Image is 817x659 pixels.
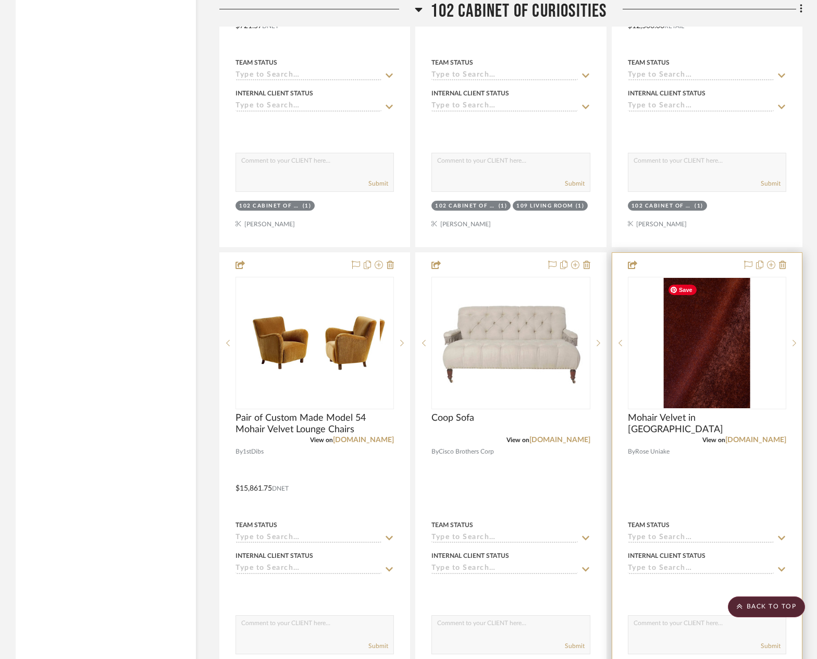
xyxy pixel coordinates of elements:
[628,102,774,112] input: Type to Search…
[565,641,585,651] button: Submit
[628,71,774,81] input: Type to Search…
[695,202,703,210] div: (1)
[303,202,312,210] div: (1)
[431,58,473,67] div: Team Status
[236,564,381,574] input: Type to Search…
[628,58,670,67] div: Team Status
[431,102,577,112] input: Type to Search…
[576,202,585,210] div: (1)
[431,520,473,530] div: Team Status
[431,447,439,457] span: By
[243,447,264,457] span: 1stDibs
[628,520,670,530] div: Team Status
[516,202,573,210] div: 109 Living Room
[250,278,380,408] img: Pair of Custom Made Model 54 Mohair Velvet Lounge Chairs
[435,202,496,210] div: 102 Cabinet of Curiosities
[236,89,313,98] div: Internal Client Status
[431,564,577,574] input: Type to Search…
[632,202,692,210] div: 102 Cabinet of Curiosities
[431,412,474,424] span: Coop Sofa
[628,551,705,560] div: Internal Client Status
[628,564,774,574] input: Type to Search…
[628,533,774,543] input: Type to Search…
[236,71,381,81] input: Type to Search…
[529,436,590,444] a: [DOMAIN_NAME]
[499,202,507,210] div: (1)
[333,436,394,444] a: [DOMAIN_NAME]
[628,447,635,457] span: By
[669,285,697,295] span: Save
[431,89,509,98] div: Internal Client Status
[431,551,509,560] div: Internal Client Status
[239,202,300,210] div: 102 Cabinet of Curiosities
[628,412,786,435] span: Mohair Velvet in [GEOGRAPHIC_DATA]
[310,437,333,443] span: View on
[565,179,585,188] button: Submit
[368,179,388,188] button: Submit
[725,436,786,444] a: [DOMAIN_NAME]
[236,551,313,560] div: Internal Client Status
[432,277,589,409] div: 0
[431,533,577,543] input: Type to Search…
[506,437,529,443] span: View on
[236,520,277,530] div: Team Status
[664,278,750,408] img: Mohair Velvet in Redwood
[236,412,394,435] span: Pair of Custom Made Model 54 Mohair Velvet Lounge Chairs
[761,641,781,651] button: Submit
[236,447,243,457] span: By
[635,447,670,457] span: Rose Uniake
[431,71,577,81] input: Type to Search…
[702,437,725,443] span: View on
[236,533,381,543] input: Type to Search…
[439,447,494,457] span: Cisco Brothers Corp
[236,102,381,112] input: Type to Search…
[628,89,705,98] div: Internal Client Status
[728,596,805,617] scroll-to-top-button: BACK TO TOP
[236,58,277,67] div: Team Status
[368,641,388,651] button: Submit
[432,290,589,395] img: Coop Sofa
[628,277,786,409] div: 0
[761,179,781,188] button: Submit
